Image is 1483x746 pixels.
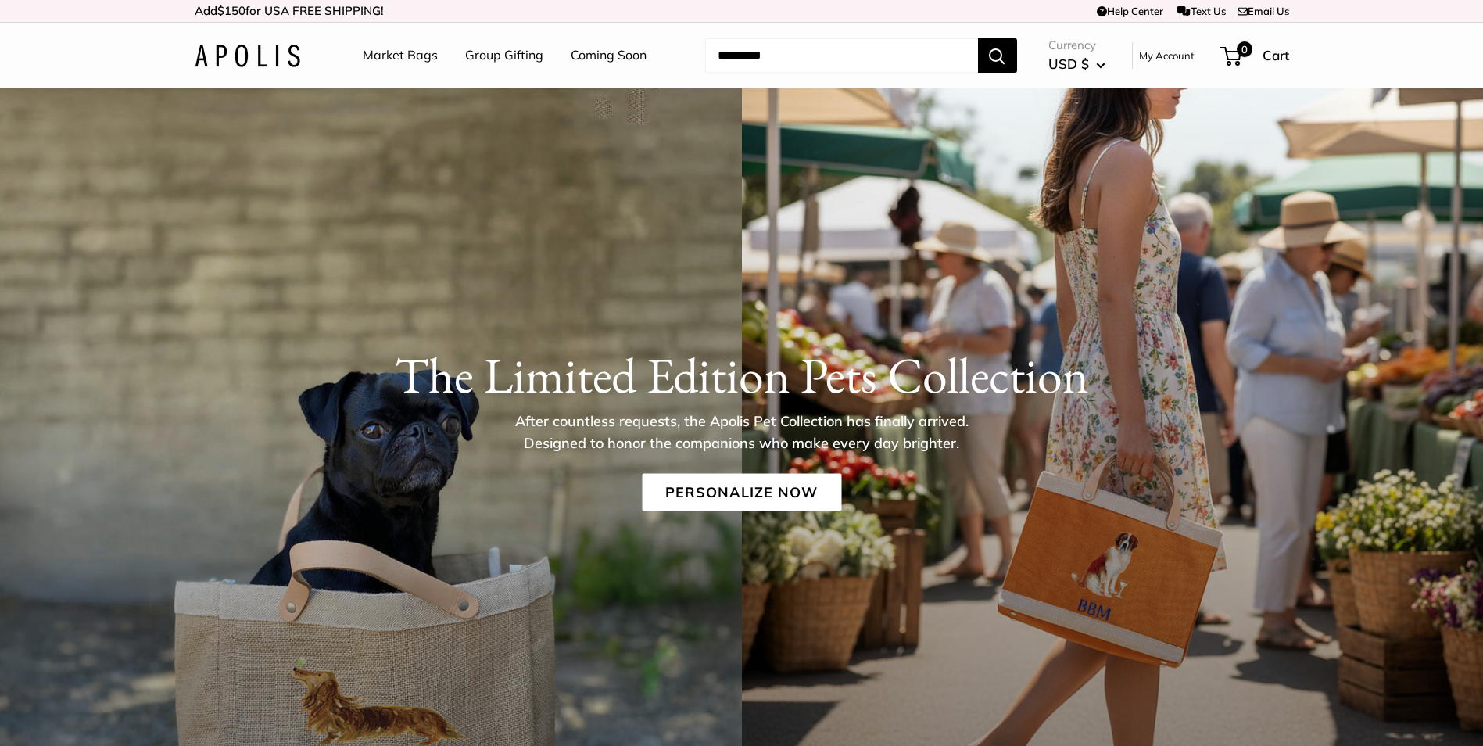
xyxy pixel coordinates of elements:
[1048,56,1089,72] span: USD $
[571,44,647,67] a: Coming Soon
[363,44,438,67] a: Market Bags
[1048,34,1105,56] span: Currency
[1238,5,1289,17] a: Email Us
[1139,46,1195,65] a: My Account
[642,473,841,511] a: Personalize Now
[195,345,1289,404] h1: The Limited Edition Pets Collection
[705,38,978,73] input: Search...
[488,410,996,454] p: After countless requests, the Apolis Pet Collection has finally arrived. Designed to honor the co...
[1236,41,1252,57] span: 0
[465,44,543,67] a: Group Gifting
[1177,5,1225,17] a: Text Us
[1263,47,1289,63] span: Cart
[195,45,300,67] img: Apolis
[1222,43,1289,68] a: 0 Cart
[1048,52,1105,77] button: USD $
[1097,5,1163,17] a: Help Center
[217,3,245,18] span: $150
[978,38,1017,73] button: Search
